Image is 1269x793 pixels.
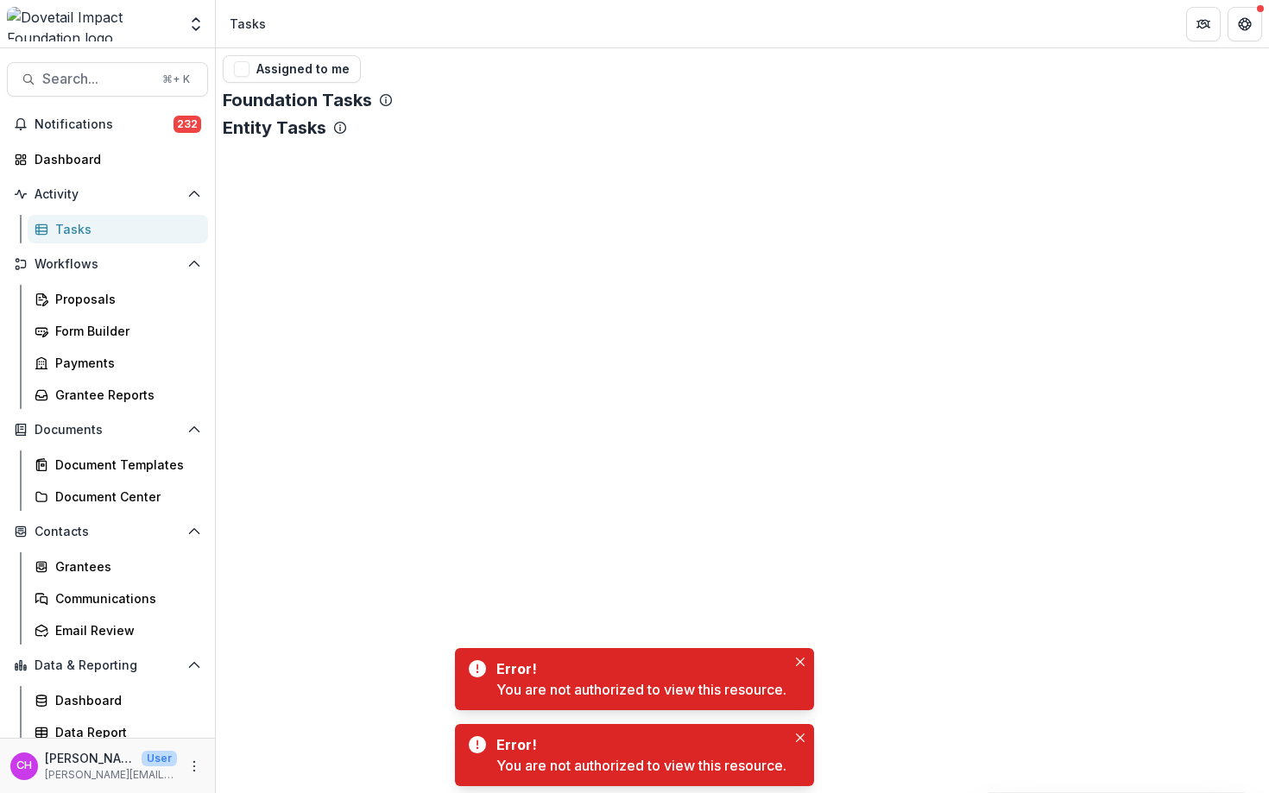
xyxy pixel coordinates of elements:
[28,215,208,243] a: Tasks
[7,110,208,138] button: Notifications232
[55,386,194,404] div: Grantee Reports
[55,691,194,709] div: Dashboard
[55,290,194,308] div: Proposals
[7,518,208,545] button: Open Contacts
[35,423,180,437] span: Documents
[35,257,180,272] span: Workflows
[55,322,194,340] div: Form Builder
[7,180,208,208] button: Open Activity
[45,749,135,767] p: [PERSON_NAME] [PERSON_NAME]
[55,557,194,576] div: Grantees
[28,381,208,409] a: Grantee Reports
[55,723,194,741] div: Data Report
[55,589,194,607] div: Communications
[496,755,786,776] div: You are not authorized to view this resource.
[28,552,208,581] a: Grantees
[7,651,208,679] button: Open Data & Reporting
[28,482,208,511] a: Document Center
[28,718,208,746] a: Data Report
[496,734,780,755] div: Error!
[230,15,266,33] div: Tasks
[7,7,177,41] img: Dovetail Impact Foundation logo
[223,117,326,138] p: Entity Tasks
[159,70,193,89] div: ⌘ + K
[35,525,180,539] span: Contacts
[1186,7,1221,41] button: Partners
[28,317,208,345] a: Form Builder
[55,220,194,238] div: Tasks
[7,416,208,444] button: Open Documents
[55,354,194,372] div: Payments
[28,285,208,313] a: Proposals
[7,145,208,173] a: Dashboard
[35,117,174,132] span: Notifications
[28,450,208,479] a: Document Templates
[55,488,194,506] div: Document Center
[35,187,180,202] span: Activity
[55,621,194,639] div: Email Review
[223,11,273,36] nav: breadcrumb
[16,760,32,771] div: Courtney Eker Hardy
[7,62,208,97] button: Search...
[790,651,811,672] button: Close
[496,679,786,700] div: You are not authorized to view this resource.
[223,90,372,110] p: Foundation Tasks
[55,456,194,474] div: Document Templates
[45,767,177,783] p: [PERSON_NAME][EMAIL_ADDRESS][DOMAIN_NAME]
[42,71,152,87] span: Search...
[1228,7,1262,41] button: Get Help
[184,756,205,777] button: More
[184,7,208,41] button: Open entity switcher
[35,658,180,673] span: Data & Reporting
[790,727,811,748] button: Close
[28,686,208,714] a: Dashboard
[174,116,201,133] span: 232
[496,658,780,679] div: Error!
[28,616,208,645] a: Email Review
[35,150,194,168] div: Dashboard
[28,349,208,377] a: Payments
[142,751,177,766] p: User
[28,584,208,613] a: Communications
[7,250,208,278] button: Open Workflows
[223,55,361,83] button: Assigned to me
